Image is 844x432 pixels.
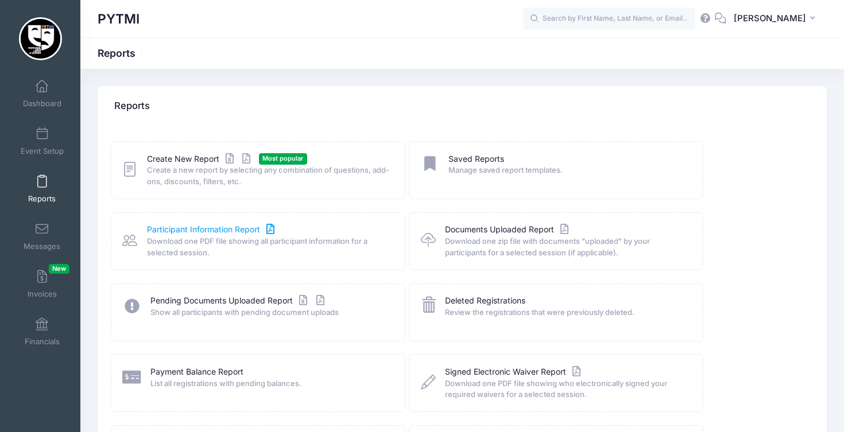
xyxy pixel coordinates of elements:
[445,236,688,258] span: Download one zip file with documents "uploaded" by your participants for a selected session (if a...
[28,289,57,299] span: Invoices
[150,378,390,390] span: List all registrations with pending balances.
[445,378,688,400] span: Download one PDF file showing who electronically signed your required waivers for a selected sess...
[448,165,688,176] span: Manage saved report templates.
[21,146,64,156] span: Event Setup
[445,366,583,378] a: Signed Electronic Waiver Report
[15,216,69,256] a: Messages
[15,312,69,352] a: Financials
[147,224,277,236] a: Participant Information Report
[15,121,69,161] a: Event Setup
[147,165,390,187] span: Create a new report by selecting any combination of questions, add-ons, discounts, filters, etc.
[150,307,390,318] span: Show all participants with pending document uploads
[114,90,150,123] h4: Reports
[523,7,695,30] input: Search by First Name, Last Name, or Email...
[259,153,307,164] span: Most popular
[98,6,140,32] h1: PYTMI
[28,194,56,204] span: Reports
[25,337,60,347] span: Financials
[726,6,827,32] button: [PERSON_NAME]
[24,242,60,251] span: Messages
[150,366,243,378] a: Payment Balance Report
[98,47,145,59] h1: Reports
[734,12,806,25] span: [PERSON_NAME]
[445,295,525,307] a: Deleted Registrations
[445,224,571,236] a: Documents Uploaded Report
[147,236,390,258] span: Download one PDF file showing all participant information for a selected session.
[150,295,327,307] a: Pending Documents Uploaded Report
[19,17,62,60] img: PYTMI
[445,307,688,318] span: Review the registrations that were previously deleted.
[15,169,69,209] a: Reports
[15,264,69,304] a: InvoicesNew
[49,264,69,274] span: New
[23,99,61,108] span: Dashboard
[147,153,254,165] a: Create New Report
[448,153,504,165] a: Saved Reports
[15,73,69,114] a: Dashboard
